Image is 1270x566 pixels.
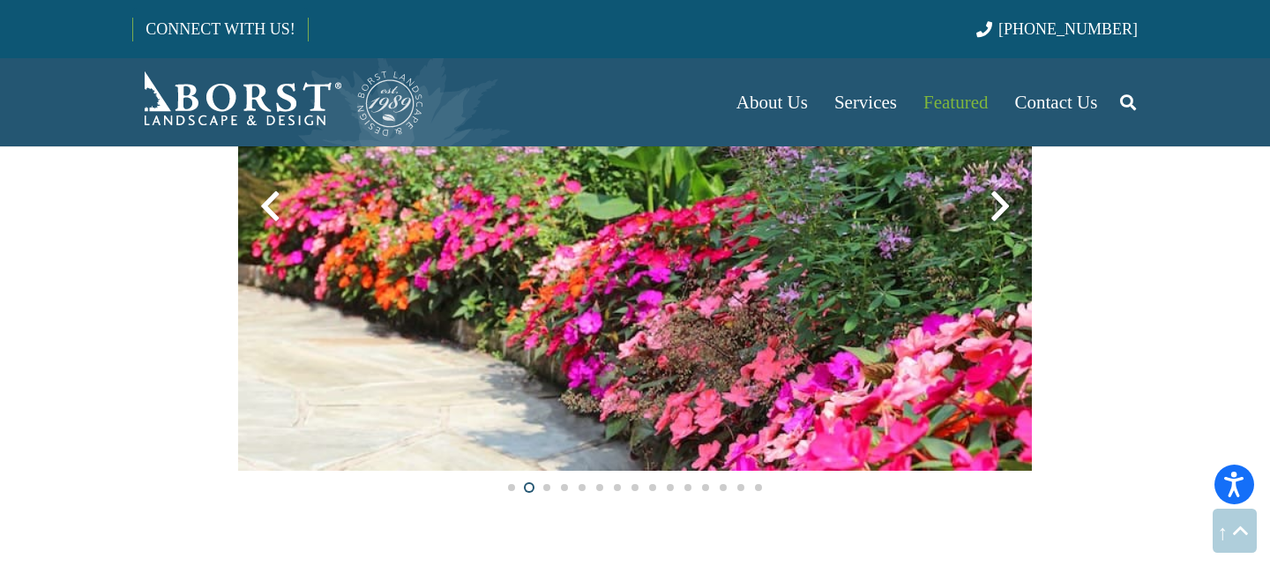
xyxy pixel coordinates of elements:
[1002,58,1111,146] a: Contact Us
[132,67,425,138] a: Borst-Logo
[1015,92,1098,113] span: Contact Us
[910,58,1001,146] a: Featured
[923,92,988,113] span: Featured
[736,92,808,113] span: About Us
[834,92,897,113] span: Services
[821,58,910,146] a: Services
[1213,509,1257,553] a: Back to top
[998,20,1138,38] span: [PHONE_NUMBER]
[1110,80,1146,124] a: Search
[723,58,821,146] a: About Us
[133,8,307,50] a: CONNECT WITH US!
[976,20,1138,38] a: [PHONE_NUMBER]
